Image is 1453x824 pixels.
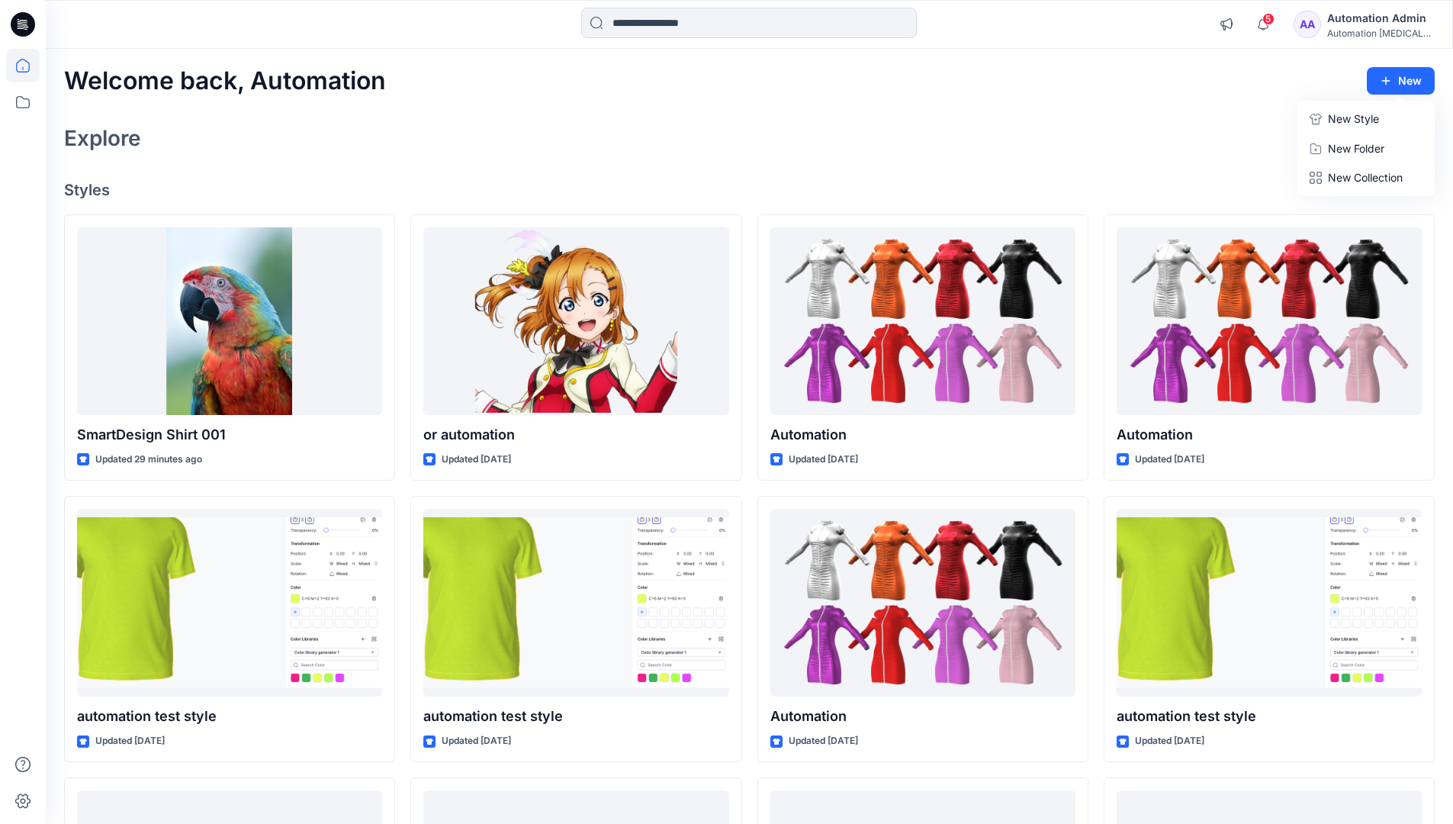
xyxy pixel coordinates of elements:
a: SmartDesign Shirt 001 [77,227,382,416]
p: Updated [DATE] [442,733,511,749]
p: New Folder [1328,140,1384,156]
a: New Style [1300,104,1432,134]
button: New [1367,67,1435,95]
p: automation test style [423,706,728,727]
p: Updated [DATE] [789,452,858,468]
a: automation test style [1117,509,1422,697]
h2: Explore [64,126,141,150]
a: automation test style [77,509,382,697]
div: Automation Admin [1327,9,1434,27]
p: Updated [DATE] [442,452,511,468]
p: New Style [1328,110,1379,128]
p: Automation [770,424,1075,446]
p: automation test style [77,706,382,727]
a: Automation [1117,227,1422,416]
p: Updated [DATE] [1135,733,1204,749]
p: automation test style [1117,706,1422,727]
h4: Styles [64,181,1435,199]
p: or automation [423,424,728,446]
span: 5 [1262,13,1275,25]
p: New Collection [1328,169,1403,187]
p: Updated [DATE] [1135,452,1204,468]
p: Updated [DATE] [95,733,165,749]
h2: Welcome back, Automation [64,67,386,95]
a: or automation [423,227,728,416]
div: Automation [MEDICAL_DATA]... [1327,27,1434,39]
p: Updated 29 minutes ago [95,452,202,468]
p: Automation [1117,424,1422,446]
p: SmartDesign Shirt 001 [77,424,382,446]
a: automation test style [423,509,728,697]
p: Updated [DATE] [789,733,858,749]
a: Automation [770,509,1075,697]
div: AA [1294,11,1321,38]
a: Automation [770,227,1075,416]
p: Automation [770,706,1075,727]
